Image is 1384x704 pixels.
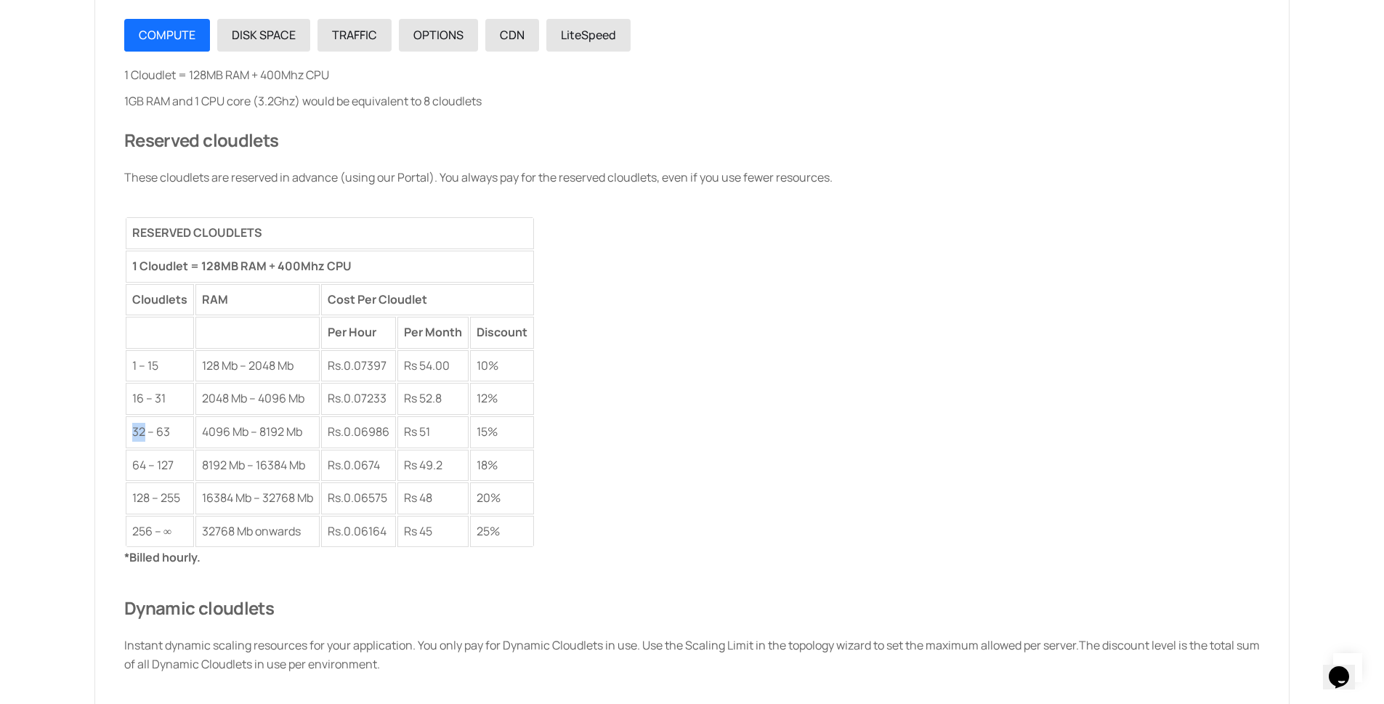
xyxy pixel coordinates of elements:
td: Rs 49.2 [397,450,469,482]
td: Rs 45 [397,516,469,548]
span: TRAFFIC [332,27,377,43]
span: LiteSpeed [561,27,616,43]
span: DISK SPACE [232,27,296,43]
td: Per Hour [321,317,396,349]
th: RESERVED CLOUDLETS [126,217,534,249]
td: RAM [195,284,320,316]
td: 16384 Mb – 32768 Mb [195,482,320,514]
td: Per Month [397,317,469,349]
td: 128 – 255 [126,482,194,514]
td: 4096 Mb – 8192 Mb [195,416,320,448]
span: CDN [500,27,525,43]
td: 64 – 127 [126,450,194,482]
td: Cloudlets [126,284,194,316]
td: 1 Cloudlet = 128MB RAM + 400Mhz CPU [126,251,534,283]
td: 16 – 31 [126,383,194,415]
td: Rs. [321,416,396,448]
td: 256 – ∞ [126,516,194,548]
td: 128 Mb – 2048 Mb [195,350,320,382]
span: 0.07233 [344,390,387,406]
td: 15% [470,416,534,448]
td: Cost Per Cloudlet [321,284,534,316]
span: 0.06164 [344,523,387,539]
strong: *Billed hourly. [124,549,201,565]
span: Dynamic cloudlets [124,596,274,620]
td: 1 – 15 [126,350,194,382]
iframe: chat widget [1323,646,1369,689]
td: 20% [470,482,534,514]
td: Rs 48 [397,482,469,514]
td: Rs. [321,450,396,482]
td: 12% [470,383,534,415]
span: 0.06575 [344,490,387,506]
div: 1 Cloudlet = 128MB RAM + 400Mhz CPU 1GB RAM and 1 CPU core (3.2Ghz) would be equivalent to 8 clou... [124,66,1260,549]
td: 32768 Mb onwards [195,516,320,548]
span: Reserved cloudlets [124,128,278,152]
span: 0.06986 [344,424,389,440]
span: COMPUTE [139,27,195,43]
td: Discount [470,317,534,349]
td: 8192 Mb – 16384 Mb [195,450,320,482]
span: OPTIONS [413,27,464,43]
td: Rs 52.8 [397,383,469,415]
span: 0.0674 [344,457,380,473]
td: 2048 Mb – 4096 Mb [195,383,320,415]
td: Rs 54.00 [397,350,469,382]
td: 18% [470,450,534,482]
td: Rs. [321,383,396,415]
td: Rs 51 [397,416,469,448]
td: Rs. [321,482,396,514]
td: 10% [470,350,534,382]
td: Rs. [321,350,396,382]
td: Rs. [321,516,396,548]
td: 25% [470,516,534,548]
span: 0.07397 [344,357,387,373]
td: 32 – 63 [126,416,194,448]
